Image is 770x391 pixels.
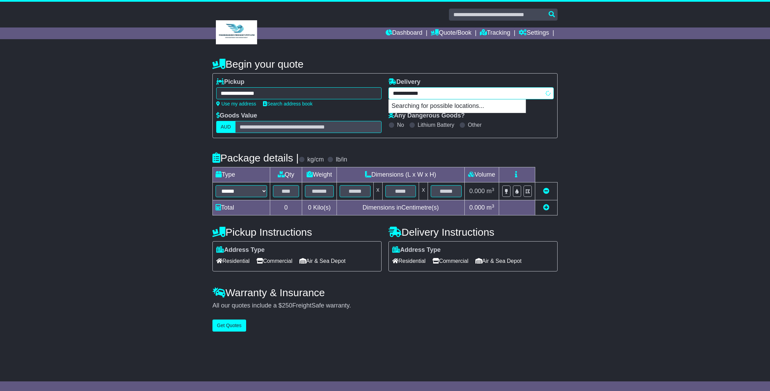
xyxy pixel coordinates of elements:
[419,182,428,200] td: x
[302,200,337,215] td: Kilo(s)
[469,188,485,194] span: 0.000
[468,122,482,128] label: Other
[388,226,558,238] h4: Delivery Instructions
[302,167,337,182] td: Weight
[212,226,382,238] h4: Pickup Instructions
[212,302,558,310] div: All our quotes include a $ FreightSafe warranty.
[336,156,347,164] label: lb/in
[270,200,302,215] td: 0
[216,112,257,120] label: Goods Value
[389,100,526,113] p: Searching for possible locations...
[388,87,554,99] typeahead: Please provide city
[212,58,558,70] h4: Begin your quote
[337,167,464,182] td: Dimensions (L x W x H)
[397,122,404,128] label: No
[256,256,292,266] span: Commercial
[519,27,549,39] a: Settings
[543,188,549,194] a: Remove this item
[373,182,382,200] td: x
[299,256,346,266] span: Air & Sea Depot
[388,78,420,86] label: Delivery
[282,302,292,309] span: 250
[392,246,441,254] label: Address Type
[492,187,494,192] sup: 3
[543,204,549,211] a: Add new item
[307,156,324,164] label: kg/cm
[475,256,522,266] span: Air & Sea Depot
[388,112,465,120] label: Any Dangerous Goods?
[464,167,499,182] td: Volume
[480,27,510,39] a: Tracking
[212,152,299,164] h4: Package details |
[486,188,494,194] span: m
[308,204,311,211] span: 0
[386,27,422,39] a: Dashboard
[216,121,235,133] label: AUD
[432,256,468,266] span: Commercial
[486,204,494,211] span: m
[392,256,426,266] span: Residential
[469,204,485,211] span: 0.000
[337,200,464,215] td: Dimensions in Centimetre(s)
[216,256,250,266] span: Residential
[212,320,246,332] button: Get Quotes
[213,200,270,215] td: Total
[418,122,454,128] label: Lithium Battery
[212,287,558,298] h4: Warranty & Insurance
[263,101,312,107] a: Search address book
[216,246,265,254] label: Address Type
[216,78,244,86] label: Pickup
[216,101,256,107] a: Use my address
[431,27,471,39] a: Quote/Book
[270,167,302,182] td: Qty
[213,167,270,182] td: Type
[492,203,494,209] sup: 3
